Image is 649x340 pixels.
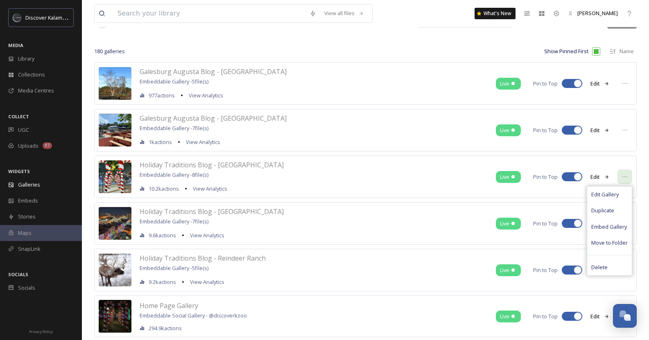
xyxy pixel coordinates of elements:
[113,5,305,23] input: Search your library
[500,220,509,227] span: Live
[182,137,220,147] a: View Analytics
[149,232,176,239] span: 9.6k actions
[533,220,558,227] span: Pin to Top
[475,8,516,19] a: What's New
[18,55,34,63] span: Library
[25,14,75,21] span: Discover Kalamazoo
[18,142,38,150] span: Uploads
[587,187,632,203] a: Edit Gallery
[500,80,509,88] span: Live
[99,254,131,286] img: a939a124ee8a9a234345eec2e7397719bd275472f5d823562fbe70e55d49a3d0.jpg
[189,184,227,194] a: View Analytics
[500,313,509,320] span: Live
[8,271,28,277] span: SOCIALS
[586,308,613,324] button: Edit
[149,185,179,193] span: 10.2k actions
[586,76,613,92] button: Edit
[140,78,208,85] span: Embeddable Gallery - 5 file(s)
[500,126,509,134] span: Live
[149,92,175,99] span: 977 actions
[18,197,38,205] span: Embeds
[18,71,45,79] span: Collections
[500,173,509,181] span: Live
[140,312,247,319] span: Embeddable Social Gallery - @ discoverkzoo
[140,264,208,272] span: Embeddable Gallery - 5 file(s)
[18,213,36,221] span: Stories
[140,301,198,310] span: Home Page Gallery
[586,122,613,138] button: Edit
[189,92,223,99] span: View Analytics
[149,324,182,332] span: 294.9k actions
[591,207,614,214] span: Duplicate
[8,113,29,119] span: COLLECT
[29,326,53,336] a: Privacy Policy
[186,138,220,146] span: View Analytics
[140,160,284,169] span: Holiday Traditions Blog - [GEOGRAPHIC_DATA]
[613,304,637,328] button: Open Chat
[18,181,40,189] span: Galleries
[544,47,589,55] span: Show Pinned First
[140,114,287,123] span: Galesburg Augusta Blog - [GEOGRAPHIC_DATA]
[140,67,287,76] span: Galesburg Augusta Blog - [GEOGRAPHIC_DATA]
[13,14,21,22] img: channels4_profile.jpg
[533,126,558,134] span: Pin to Top
[193,185,227,192] span: View Analytics
[8,168,30,174] span: WIDGETS
[18,284,35,292] span: Socials
[577,9,618,17] span: [PERSON_NAME]
[591,263,608,271] span: Delete
[591,239,628,247] span: Move to Folder
[186,230,224,240] a: View Analytics
[591,191,619,198] span: Edit Gallery
[140,218,208,225] span: Embeddable Gallery - 7 file(s)
[533,80,558,88] span: Pin to Top
[190,278,224,286] span: View Analytics
[99,207,131,240] img: d0ffe028e6086fb77e61b4e163a8b10d6148ecfbcebb6ecfc10e781de1b47341.jpg
[140,171,208,178] span: Embeddable Gallery - 8 file(s)
[99,300,131,333] img: 71e14d9bad2312fe177b832318bb39e0e6c0d82eeb2db366992d3edd4a966d21.jpg
[99,114,131,146] img: 8ed425547f8b335bf19692d037bd107731d92b35cd438992c020eae3edb5ee67.jpg
[617,45,637,58] div: Name
[43,142,52,149] div: 87
[140,124,208,132] span: Embeddable Gallery - 7 file(s)
[586,169,613,185] button: Edit
[99,160,131,193] img: 78bf922e5e8cefcc5c9b869bced3452fa965b9f5464b3c75d6881c03eb156232.jpg
[149,138,172,146] span: 1k actions
[185,90,223,100] a: View Analytics
[94,47,125,55] span: 180 galleries
[190,232,224,239] span: View Analytics
[149,278,176,286] span: 9.2k actions
[18,229,32,237] span: Maps
[29,329,53,334] span: Privacy Policy
[500,266,509,274] span: Live
[186,277,224,287] a: View Analytics
[18,87,54,95] span: Media Centres
[140,254,266,263] span: Holiday Traditions Blog - Reindeer Ranch
[564,5,622,21] a: [PERSON_NAME]
[18,245,41,253] span: SnapLink
[533,266,558,274] span: Pin to Top
[140,207,284,216] span: Holiday Traditions Blog - [GEOGRAPHIC_DATA]
[99,67,131,100] img: ccc44929ff238e64c4eb3ca770c6cd76a2fe6ddc3548eca946792d690a3349f5.jpg
[8,42,23,48] span: MEDIA
[591,223,627,231] span: Embed Gallery
[320,5,368,21] a: View all files
[533,313,558,320] span: Pin to Top
[533,173,558,181] span: Pin to Top
[18,126,29,134] span: UGC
